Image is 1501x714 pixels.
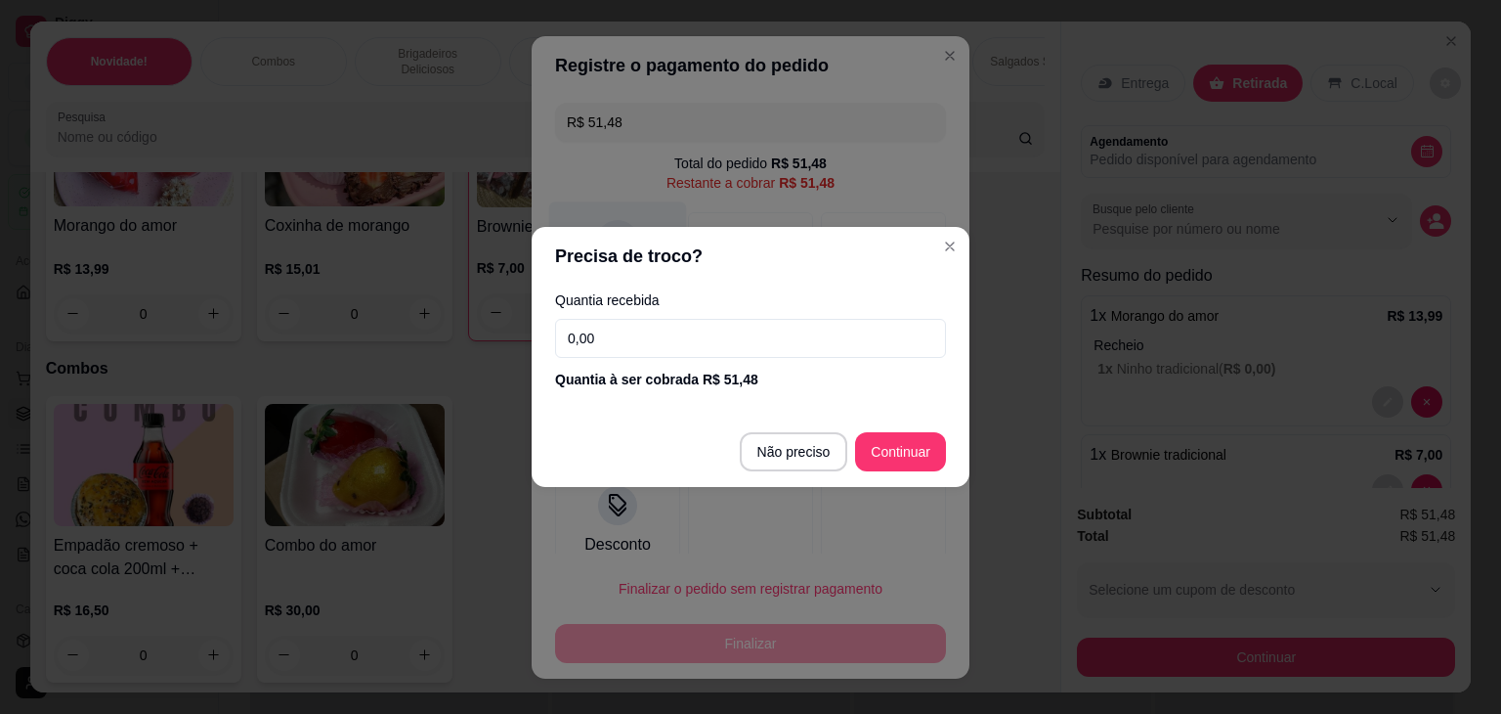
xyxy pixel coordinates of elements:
[555,293,946,307] label: Quantia recebida
[740,432,848,471] button: Não preciso
[555,370,946,389] div: Quantia à ser cobrada R$ 51,48
[855,432,946,471] button: Continuar
[532,227,969,286] header: Precisa de troco?
[934,231,965,262] button: Close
